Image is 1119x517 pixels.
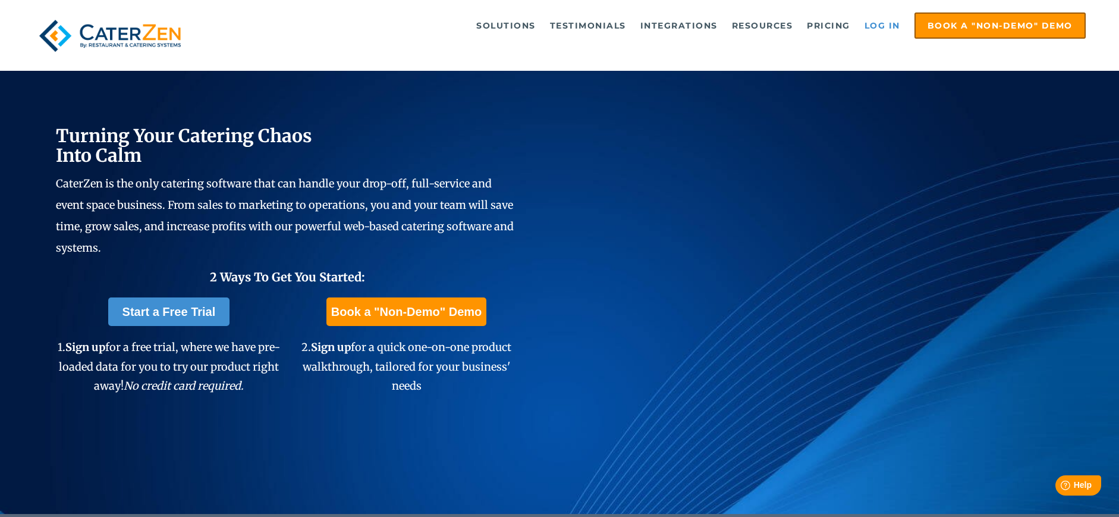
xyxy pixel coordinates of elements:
div: Navigation Menu [213,12,1086,39]
span: CaterZen is the only catering software that can handle your drop-off, full-service and event spac... [56,177,514,255]
span: Sign up [65,340,105,354]
span: Turning Your Catering Chaos Into Calm [56,124,312,167]
a: Solutions [470,14,542,37]
span: 1. for a free trial, where we have pre-loaded data for you to try our product right away! [58,340,280,393]
a: Resources [726,14,799,37]
a: Pricing [801,14,856,37]
iframe: Help widget launcher [1013,471,1106,504]
span: Sign up [311,340,351,354]
a: Book a "Non-Demo" Demo [326,297,486,326]
a: Book a "Non-Demo" Demo [914,12,1086,39]
a: Testimonials [544,14,632,37]
a: Start a Free Trial [108,297,230,326]
em: No credit card required. [124,379,244,393]
a: Integrations [634,14,724,37]
span: 2 Ways To Get You Started: [210,270,365,284]
img: caterzen [33,12,186,59]
span: 2. for a quick one-on-one product walkthrough, tailored for your business' needs [301,340,511,393]
a: Log in [859,14,906,37]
